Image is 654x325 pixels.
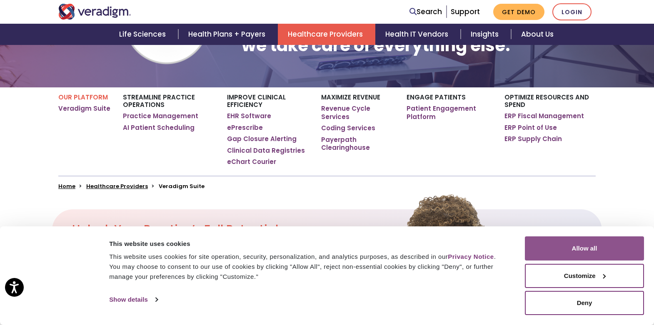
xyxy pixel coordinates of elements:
[227,146,305,155] a: Clinical Data Registries
[72,223,373,237] h2: Unlock Your Practice’s Full Potential
[321,124,375,132] a: Coding Services
[525,236,644,260] button: Allow all
[461,24,511,45] a: Insights
[321,136,394,152] a: Payerpath Clearinghouse
[552,3,592,20] a: Login
[375,24,461,45] a: Health IT Vendors
[504,135,562,143] a: ERP Supply Chain
[278,24,375,45] a: Healthcare Providers
[178,24,278,45] a: Health Plans + Payers
[227,158,276,166] a: eChart Courier
[504,112,584,120] a: ERP Fiscal Management
[86,182,148,190] a: Healthcare Providers
[227,124,263,132] a: ePrescribe
[58,182,75,190] a: Home
[494,265,644,315] iframe: Drift Chat Widget
[448,253,494,260] a: Privacy Notice
[409,6,442,17] a: Search
[109,293,157,306] a: Show details
[123,124,195,132] a: AI Patient Scheduling
[451,7,480,17] a: Support
[227,135,297,143] a: Gap Closure Alerting
[525,264,644,288] button: Customize
[511,24,564,45] a: About Us
[227,112,271,120] a: EHR Software
[493,4,544,20] a: Get Demo
[109,24,178,45] a: Life Sciences
[407,104,492,121] a: Patient Engagement Platform
[123,112,198,120] a: Practice Management
[109,252,506,282] div: This website uses cookies for site operation, security, personalization, and analytics purposes, ...
[321,104,394,121] a: Revenue Cycle Services
[504,124,557,132] a: ERP Point of Use
[109,239,506,249] div: This website uses cookies
[58,4,131,20] img: Veradigm logo
[242,15,510,55] h1: You take care of your patients, we take care of everything else.
[58,104,110,113] a: Veradigm Suite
